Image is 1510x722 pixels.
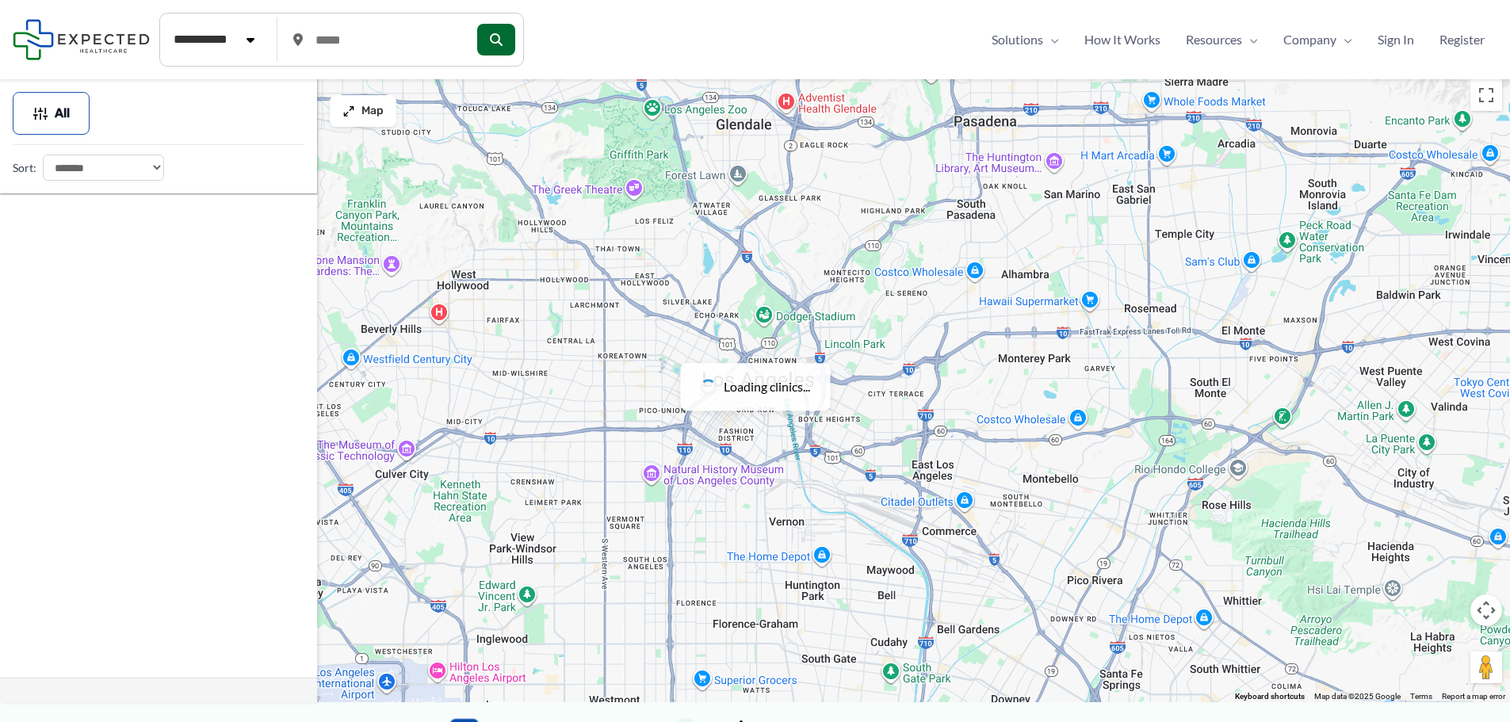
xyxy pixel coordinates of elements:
a: SolutionsMenu Toggle [979,28,1072,52]
span: Sign In [1378,28,1414,52]
span: Map data ©2025 Google [1314,692,1401,701]
span: How It Works [1084,28,1160,52]
a: How It Works [1072,28,1173,52]
button: Toggle fullscreen view [1470,79,1502,111]
span: Company [1283,28,1336,52]
a: Terms (opens in new tab) [1410,692,1432,701]
span: Menu Toggle [1043,28,1059,52]
label: Sort: [13,158,36,178]
span: Map [361,105,384,118]
span: Loading clinics... [724,375,810,399]
button: Map camera controls [1470,594,1502,626]
span: Solutions [992,28,1043,52]
span: Resources [1186,28,1242,52]
span: Register [1439,28,1485,52]
a: Sign In [1365,28,1427,52]
button: Map [330,95,396,127]
img: Expected Healthcare Logo - side, dark font, small [13,19,150,59]
button: Drag Pegman onto the map to open Street View [1470,651,1502,683]
span: All [55,108,70,119]
a: CompanyMenu Toggle [1271,28,1365,52]
span: Menu Toggle [1336,28,1352,52]
img: Maximize [342,105,355,117]
button: All [13,92,90,135]
a: ResourcesMenu Toggle [1173,28,1271,52]
img: Filter [32,105,48,121]
button: Keyboard shortcuts [1235,691,1305,702]
a: Register [1427,28,1497,52]
a: Report a map error [1442,692,1505,701]
span: Menu Toggle [1242,28,1258,52]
